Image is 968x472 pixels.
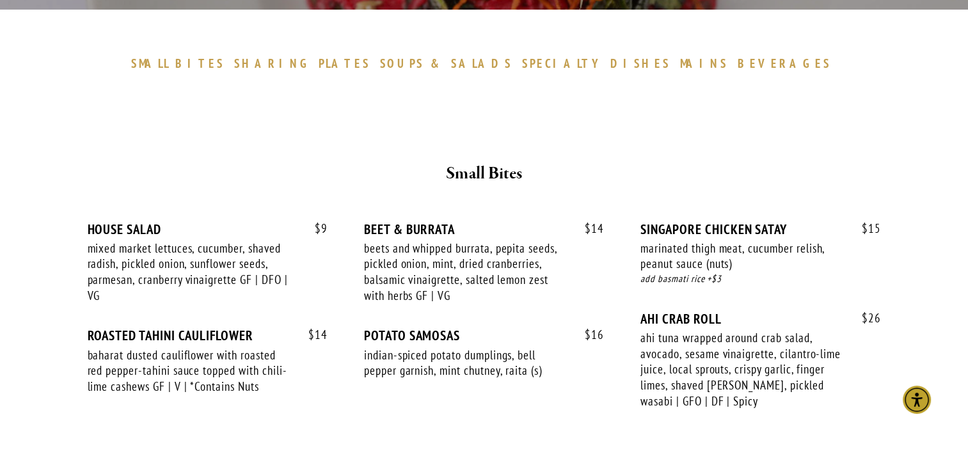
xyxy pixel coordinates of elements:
div: ahi tuna wrapped around crab salad, avocado, sesame vinaigrette, cilantro-lime juice, local sprou... [640,330,844,409]
a: MAINS [680,56,734,71]
span: $ [585,221,591,236]
div: AHI CRAB ROLL [640,311,880,327]
a: SHARINGPLATES [234,56,376,71]
span: $ [862,221,868,236]
span: $ [308,327,315,342]
span: 26 [849,311,881,326]
span: PLATES [319,56,370,71]
span: SPECIALTY [522,56,604,71]
span: 14 [296,327,328,342]
span: SHARING [234,56,312,71]
strong: Small Bites [446,162,522,185]
span: $ [315,221,321,236]
span: 9 [302,221,328,236]
div: HOUSE SALAD [88,221,328,237]
a: SPECIALTYDISHES [522,56,677,71]
div: marinated thigh meat, cucumber relish, peanut sauce (nuts) [640,240,844,272]
div: SINGAPORE CHICKEN SATAY [640,221,880,237]
div: mixed market lettuces, cucumber, shaved radish, pickled onion, sunflower seeds, parmesan, cranber... [88,240,291,304]
span: BEVERAGES [738,56,831,71]
span: MAINS [680,56,728,71]
a: BEVERAGES [738,56,837,71]
span: $ [585,327,591,342]
div: POTATO SAMOSAS [364,327,604,343]
span: 14 [572,221,604,236]
span: SALADS [451,56,512,71]
div: Accessibility Menu [903,386,931,414]
div: baharat dusted cauliflower with roasted red pepper-tahini sauce topped with chili-lime cashews GF... [88,347,291,395]
a: SMALLBITES [131,56,232,71]
div: ROASTED TAHINI CAULIFLOWER [88,327,328,343]
span: SOUPS [379,56,424,71]
span: & [431,56,445,71]
div: BEET & BURRATA [364,221,604,237]
span: BITES [175,56,225,71]
span: DISHES [610,56,670,71]
span: 16 [572,327,604,342]
div: beets and whipped burrata, pepita seeds, pickled onion, mint, dried cranberries, balsamic vinaigr... [364,240,567,304]
div: indian-spiced potato dumplings, bell pepper garnish, mint chutney, raita (s) [364,347,567,379]
span: SMALL [131,56,170,71]
div: add basmati rice +$3 [640,272,880,287]
span: $ [862,310,868,326]
a: SOUPS&SALADS [379,56,518,71]
span: 15 [849,221,881,236]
